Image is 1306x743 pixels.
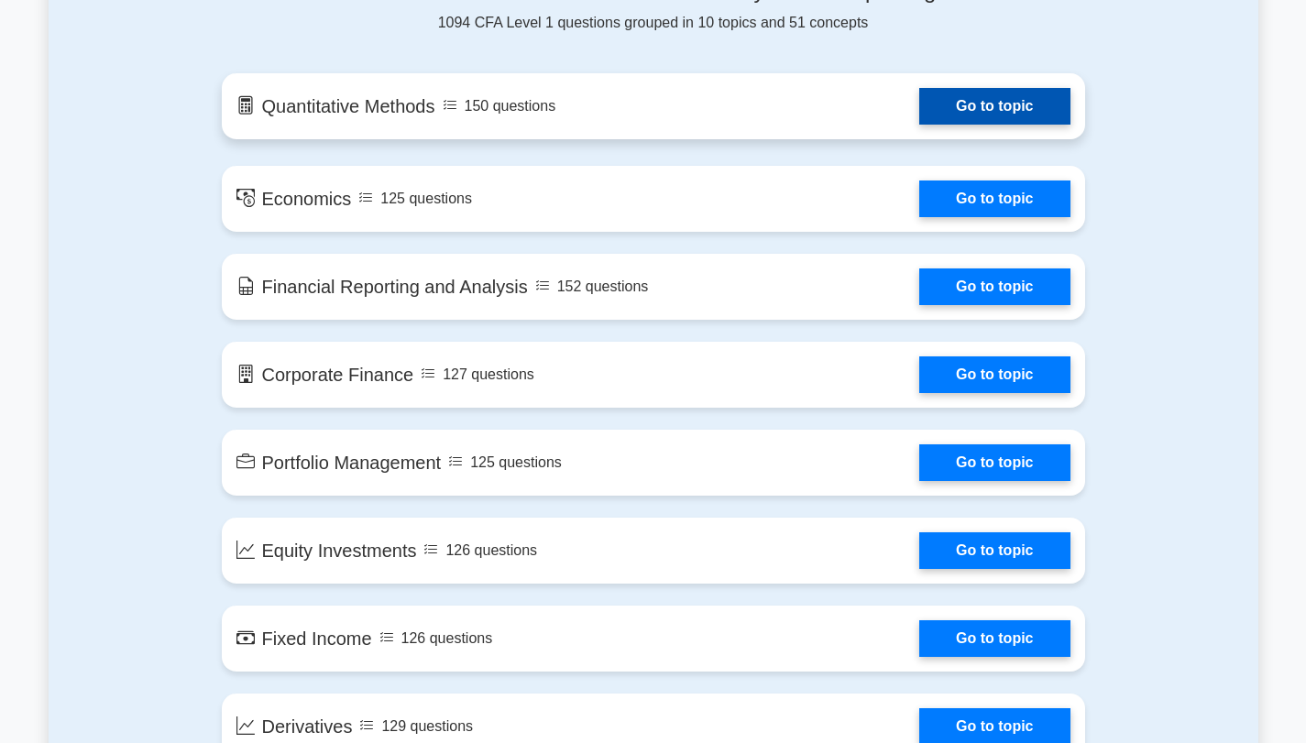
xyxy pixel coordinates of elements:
a: Go to topic [919,268,1070,305]
a: Go to topic [919,444,1070,481]
a: Go to topic [919,88,1070,125]
a: Go to topic [919,620,1070,657]
a: Go to topic [919,356,1070,393]
a: Go to topic [919,532,1070,569]
a: Go to topic [919,180,1070,217]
